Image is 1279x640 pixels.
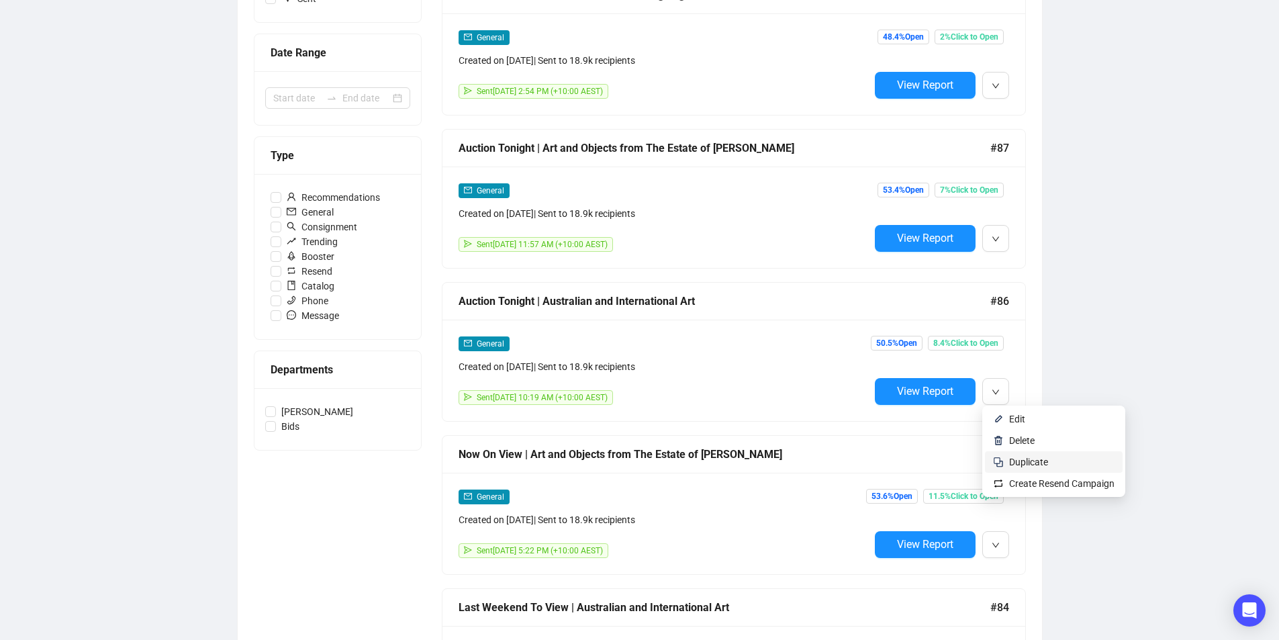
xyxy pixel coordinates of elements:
[464,393,472,401] span: send
[271,147,405,164] div: Type
[993,414,1004,424] img: svg+xml;base64,PHN2ZyB4bWxucz0iaHR0cDovL3d3dy53My5vcmcvMjAwMC9zdmciIHhtbG5zOnhsaW5rPSJodHRwOi8vd3...
[459,206,869,221] div: Created on [DATE] | Sent to 18.9k recipients
[866,489,918,504] span: 53.6% Open
[273,91,321,105] input: Start date
[464,186,472,194] span: mail
[442,129,1026,269] a: Auction Tonight | Art and Objects from The Estate of [PERSON_NAME]#87mailGeneralCreated on [DATE]...
[464,492,472,500] span: mail
[477,492,504,502] span: General
[281,279,340,293] span: Catalog
[271,44,405,61] div: Date Range
[477,186,504,195] span: General
[459,53,869,68] div: Created on [DATE] | Sent to 18.9k recipients
[1009,457,1048,467] span: Duplicate
[464,33,472,41] span: mail
[281,264,338,279] span: Resend
[459,293,990,310] div: Auction Tonight | Australian and International Art
[878,183,929,197] span: 53.4% Open
[477,240,608,249] span: Sent [DATE] 11:57 AM (+10:00 AEST)
[477,339,504,349] span: General
[281,205,339,220] span: General
[992,235,1000,243] span: down
[990,293,1009,310] span: #86
[281,249,340,264] span: Booster
[442,435,1026,575] a: Now On View | Art and Objects from The Estate of [PERSON_NAME]#85mailGeneralCreated on [DATE]| Se...
[1009,478,1115,489] span: Create Resend Campaign
[992,388,1000,396] span: down
[281,190,385,205] span: Recommendations
[287,236,296,246] span: rise
[477,546,603,555] span: Sent [DATE] 5:22 PM (+10:00 AEST)
[897,538,953,551] span: View Report
[442,282,1026,422] a: Auction Tonight | Australian and International Art#86mailGeneralCreated on [DATE]| Sent to 18.9k ...
[326,93,337,103] span: swap-right
[276,419,305,434] span: Bids
[993,478,1004,489] img: retweet.svg
[1233,594,1266,627] div: Open Intercom Messenger
[928,336,1004,351] span: 8.4% Click to Open
[464,546,472,554] span: send
[992,82,1000,90] span: down
[459,140,990,156] div: Auction Tonight | Art and Objects from The Estate of [PERSON_NAME]
[464,240,472,248] span: send
[459,359,869,374] div: Created on [DATE] | Sent to 18.9k recipients
[990,599,1009,616] span: #84
[897,385,953,398] span: View Report
[287,310,296,320] span: message
[477,393,608,402] span: Sent [DATE] 10:19 AM (+10:00 AEST)
[464,87,472,95] span: send
[459,599,990,616] div: Last Weekend To View | Australian and International Art
[281,220,363,234] span: Consignment
[875,531,976,558] button: View Report
[342,91,390,105] input: End date
[923,489,1004,504] span: 11.5% Click to Open
[287,266,296,275] span: retweet
[871,336,922,351] span: 50.5% Open
[281,293,334,308] span: Phone
[897,232,953,244] span: View Report
[287,192,296,201] span: user
[477,33,504,42] span: General
[875,378,976,405] button: View Report
[477,87,603,96] span: Sent [DATE] 2:54 PM (+10:00 AEST)
[897,79,953,91] span: View Report
[287,251,296,261] span: rocket
[992,541,1000,549] span: down
[459,446,990,463] div: Now On View | Art and Objects from The Estate of [PERSON_NAME]
[935,30,1004,44] span: 2% Click to Open
[287,295,296,305] span: phone
[875,225,976,252] button: View Report
[326,93,337,103] span: to
[287,281,296,290] span: book
[271,361,405,378] div: Departments
[935,183,1004,197] span: 7% Click to Open
[281,308,344,323] span: Message
[993,457,1004,467] img: svg+xml;base64,PHN2ZyB4bWxucz0iaHR0cDovL3d3dy53My5vcmcvMjAwMC9zdmciIHdpZHRoPSIyNCIgaGVpZ2h0PSIyNC...
[878,30,929,44] span: 48.4% Open
[464,339,472,347] span: mail
[875,72,976,99] button: View Report
[287,207,296,216] span: mail
[990,140,1009,156] span: #87
[281,234,343,249] span: Trending
[993,435,1004,446] img: svg+xml;base64,PHN2ZyB4bWxucz0iaHR0cDovL3d3dy53My5vcmcvMjAwMC9zdmciIHhtbG5zOnhsaW5rPSJodHRwOi8vd3...
[276,404,359,419] span: [PERSON_NAME]
[459,512,869,527] div: Created on [DATE] | Sent to 18.9k recipients
[287,222,296,231] span: search
[1009,414,1025,424] span: Edit
[1009,435,1035,446] span: Delete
